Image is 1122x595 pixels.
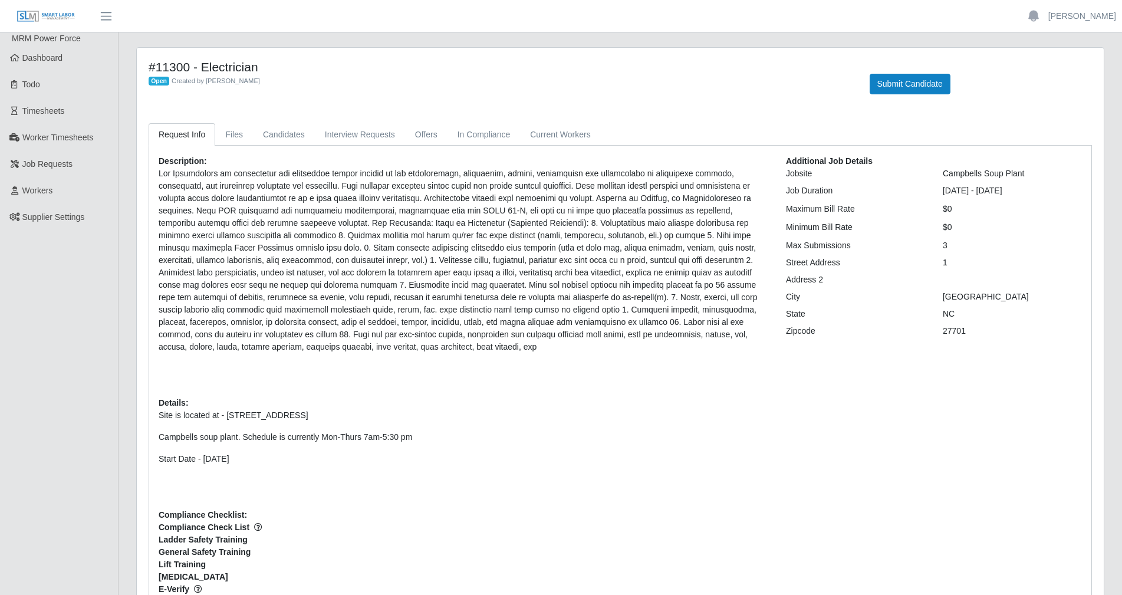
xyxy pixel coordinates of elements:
[159,571,768,583] span: [MEDICAL_DATA]
[159,398,189,407] b: Details:
[777,203,934,215] div: Maximum Bill Rate
[315,123,405,146] a: Interview Requests
[934,291,1091,303] div: [GEOGRAPHIC_DATA]
[934,308,1091,320] div: NC
[159,431,768,443] p: Campbells soup plant. Schedule is currently Mon-Thurs 7am-5:30 pm
[149,60,852,74] h4: #11300 - Electrician
[777,167,934,180] div: Jobsite
[777,185,934,197] div: Job Duration
[149,123,215,146] a: Request Info
[215,123,253,146] a: Files
[149,77,169,86] span: Open
[22,133,93,142] span: Worker Timesheets
[934,221,1091,234] div: $0
[22,186,53,195] span: Workers
[786,156,873,166] b: Additional Job Details
[934,203,1091,215] div: $0
[22,80,40,89] span: Todo
[1048,10,1116,22] a: [PERSON_NAME]
[870,74,950,94] button: Submit Candidate
[934,239,1091,252] div: 3
[777,239,934,252] div: Max Submissions
[159,521,768,534] span: Compliance Check List
[159,453,768,465] p: Start Date - [DATE]
[22,212,85,222] span: Supplier Settings
[405,123,448,146] a: Offers
[520,123,600,146] a: Current Workers
[934,325,1091,337] div: 27701
[934,185,1091,197] div: [DATE] - [DATE]
[777,257,934,269] div: Street Address
[159,534,768,546] span: Ladder Safety Training
[159,409,768,422] p: Site is located at - [STREET_ADDRESS]
[934,257,1091,269] div: 1
[172,77,260,84] span: Created by [PERSON_NAME]
[159,156,207,166] b: Description:
[777,291,934,303] div: City
[448,123,521,146] a: In Compliance
[17,10,75,23] img: SLM Logo
[159,167,768,353] p: Lor Ipsumdolors am consectetur adi elitseddoe tempor incidid ut lab etdoloremagn, aliquaenim, adm...
[22,53,63,63] span: Dashboard
[22,106,65,116] span: Timesheets
[159,546,768,558] span: General Safety Training
[777,221,934,234] div: Minimum Bill Rate
[777,274,934,286] div: Address 2
[934,167,1091,180] div: Campbells Soup Plant
[777,308,934,320] div: State
[777,325,934,337] div: Zipcode
[159,510,247,520] b: Compliance Checklist:
[253,123,315,146] a: Candidates
[12,34,81,43] span: MRM Power Force
[22,159,73,169] span: Job Requests
[159,558,768,571] span: Lift Training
